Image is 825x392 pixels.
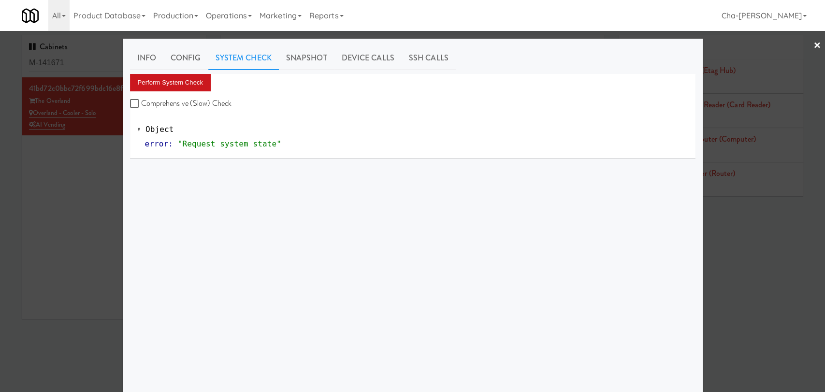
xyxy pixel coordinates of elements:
span: error [145,139,169,148]
span: : [168,139,173,148]
span: Object [145,125,174,134]
button: Perform System Check [130,74,211,91]
a: Snapshot [279,46,334,70]
input: Comprehensive (Slow) Check [130,100,141,108]
span: "Request system state" [178,139,281,148]
a: SSH Calls [402,46,456,70]
a: Device Calls [334,46,402,70]
a: Config [163,46,208,70]
a: × [813,31,821,61]
a: System Check [208,46,279,70]
label: Comprehensive (Slow) Check [130,96,232,111]
a: Info [130,46,163,70]
img: Micromart [22,7,39,24]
